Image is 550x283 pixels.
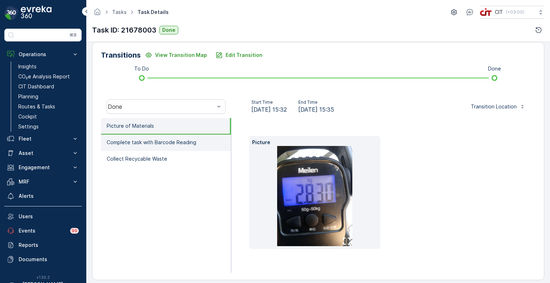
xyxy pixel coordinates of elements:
[18,63,37,70] p: Insights
[19,51,67,58] p: Operations
[162,26,175,34] p: Done
[72,228,77,234] p: 99
[4,146,82,160] button: Asset
[107,155,167,162] p: Collect Recycable Waste
[4,238,82,252] a: Reports
[15,122,82,132] a: Settings
[4,209,82,224] a: Users
[19,164,67,171] p: Engagement
[252,139,378,146] p: Picture
[251,99,287,105] p: Start Time
[480,8,492,16] img: cit-logo_pOk6rL0.png
[93,11,101,17] a: Homepage
[298,105,334,114] span: [DATE] 15:35
[112,9,127,15] a: Tasks
[141,49,211,61] button: View Transition Map
[471,103,517,110] p: Transition Location
[15,102,82,112] a: Routes & Tasks
[108,103,214,110] div: Done
[92,25,156,35] p: Task ID: 21678003
[134,65,149,72] p: To Do
[19,178,67,185] p: MRF
[4,175,82,189] button: MRF
[18,93,38,100] p: Planning
[4,6,19,20] img: logo
[136,9,170,16] span: Task Details
[19,256,79,263] p: Documents
[488,65,501,72] p: Done
[15,112,82,122] a: Cockpit
[4,132,82,146] button: Fleet
[107,139,196,146] p: Complete task with Barcode Reading
[4,47,82,62] button: Operations
[15,82,82,92] a: CIT Dashboard
[15,72,82,82] a: CO₂e Analysis Report
[298,99,334,105] p: End Time
[495,9,503,16] p: CIT
[4,224,82,238] a: Events99
[19,192,79,200] p: Alerts
[277,146,352,246] img: 9d2adeaf6da64482a34c0f8e83367119.jpg
[101,50,141,60] p: Transitions
[19,135,67,142] p: Fleet
[19,213,79,220] p: Users
[251,105,287,114] span: [DATE] 15:32
[4,189,82,203] a: Alerts
[15,62,82,72] a: Insights
[18,123,39,130] p: Settings
[159,26,178,34] button: Done
[4,275,82,279] span: v 1.50.2
[18,103,55,110] p: Routes & Tasks
[480,6,544,19] button: CIT(+03:00)
[19,150,67,157] p: Asset
[226,52,262,59] p: Edit Transition
[155,52,207,59] p: View Transition Map
[467,101,530,112] button: Transition Location
[506,9,524,15] p: ( +03:00 )
[18,113,37,120] p: Cockpit
[18,73,70,80] p: CO₂e Analysis Report
[15,92,82,102] a: Planning
[107,122,154,130] p: Picture of Materials
[19,241,79,249] p: Reports
[69,32,77,38] p: ⌘B
[21,6,52,20] img: logo_dark-DEwI_e13.png
[211,49,267,61] button: Edit Transition
[4,160,82,175] button: Engagement
[19,227,66,234] p: Events
[18,83,54,90] p: CIT Dashboard
[4,252,82,267] a: Documents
